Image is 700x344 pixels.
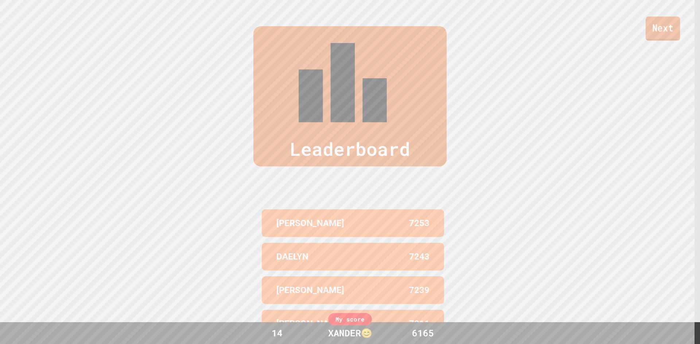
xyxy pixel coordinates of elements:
[409,284,429,297] p: 7239
[276,317,344,330] p: [PERSON_NAME]
[646,16,680,40] a: Next
[396,326,450,340] div: 6165
[328,313,372,325] div: My score
[409,317,429,330] p: 7011
[276,250,308,263] p: DAELYN
[409,250,429,263] p: 7243
[321,326,380,340] div: XANDER😊
[409,217,429,230] p: 7253
[253,26,447,166] div: Leaderboard
[276,217,344,230] p: [PERSON_NAME]
[276,284,344,297] p: [PERSON_NAME]
[250,326,304,340] div: 14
